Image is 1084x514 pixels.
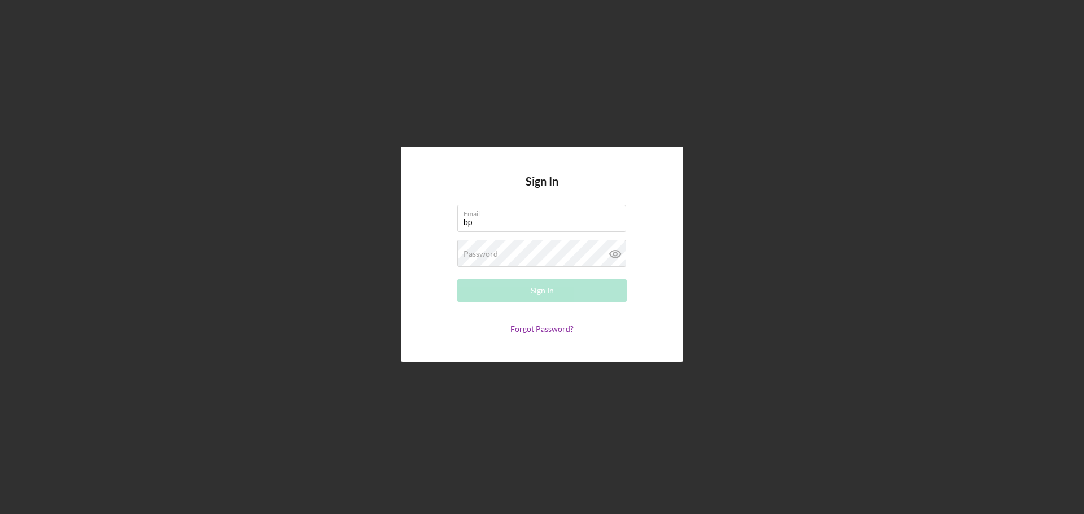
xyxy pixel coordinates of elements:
h4: Sign In [526,175,558,205]
div: Sign In [531,279,554,302]
label: Password [464,249,498,258]
button: Sign In [457,279,627,302]
a: Forgot Password? [510,324,574,333]
label: Email [464,205,626,218]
